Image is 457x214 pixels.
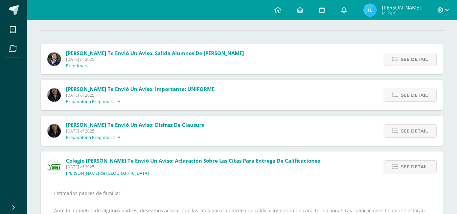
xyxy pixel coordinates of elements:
[401,161,428,173] span: See detail
[363,3,377,17] img: f5f07fcfb6ffa77b280e9eb4e661c115.png
[66,50,244,56] span: [PERSON_NAME] te envió un aviso: Salida alumnos de [PERSON_NAME]
[382,4,421,11] span: [PERSON_NAME]
[66,56,244,62] span: [DATE] of 2025
[66,92,214,98] span: [DATE] of 2025
[47,52,61,66] img: ce0fccdf93b403cab1764a01c970423f.png
[66,157,320,164] span: Colegio [PERSON_NAME] te envió un aviso: Aclaración sobre las citas para entrega de calificaciones
[382,10,421,16] span: Mi Perfil
[47,88,61,102] img: cac983e7bfdc8fb1f4cdcac9deb20ca8.png
[401,125,428,137] span: See detail
[47,124,61,138] img: cac983e7bfdc8fb1f4cdcac9deb20ca8.png
[66,164,320,170] span: [DATE] of 2025
[66,171,149,176] p: [PERSON_NAME] de [GEOGRAPHIC_DATA]
[66,121,205,128] span: [PERSON_NAME] te envió un aviso: Disfraz de clausura
[66,128,205,134] span: [DATE] of 2025
[66,135,121,140] p: Preparatoria Preprimaria 'A'
[66,86,214,92] span: [PERSON_NAME] te envió un aviso: Importante: UNIFORME
[47,160,61,173] img: 94564fe4cf850d796e68e37240ca284b.png
[401,89,428,101] span: See detail
[66,99,121,104] p: Preparatoria Preprimaria 'A'
[401,53,428,66] span: See detail
[66,63,90,69] p: Preprimaria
